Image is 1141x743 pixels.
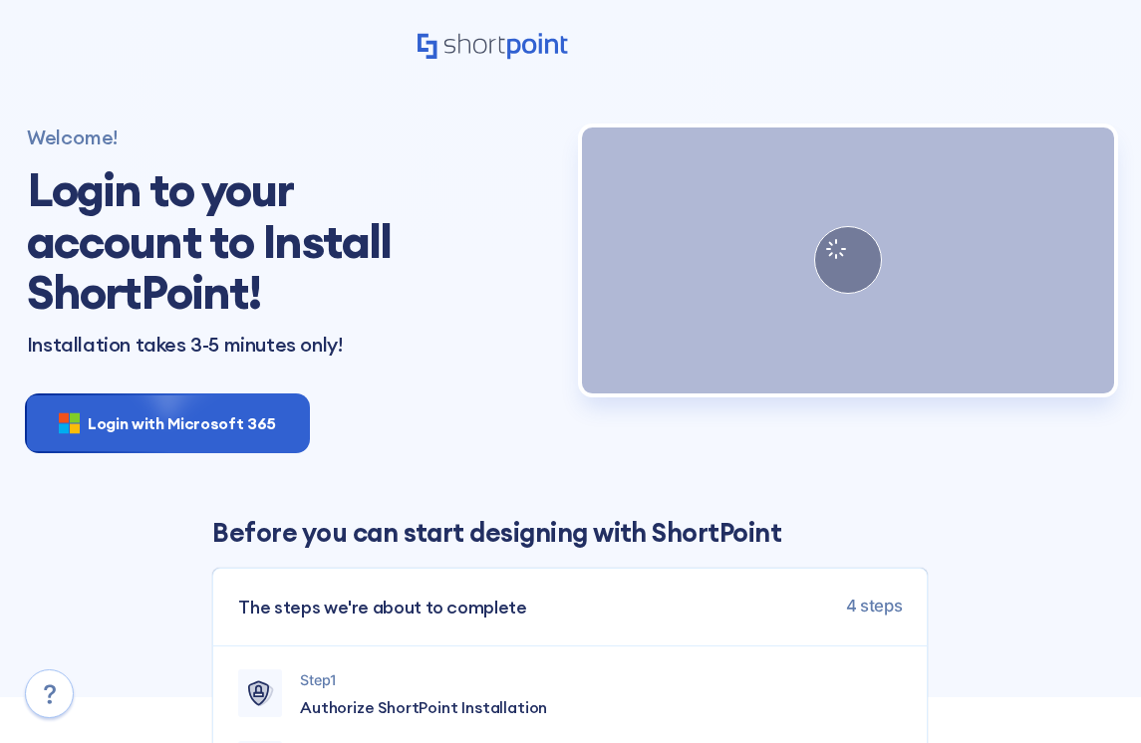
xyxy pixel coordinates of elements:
p: Installation takes 3-5 minutes only! [27,334,559,356]
h1: Login to your account to Install ShortPoint! [27,164,450,319]
span: Authorize ShortPoint Installation [300,695,547,719]
h4: Welcome! [27,127,559,146]
p: Before you can start designing with ShortPoint [212,513,928,553]
span: 4 steps [846,594,903,620]
span: Login with Microsoft 365 [88,411,276,435]
span: The steps we're about to complete [238,594,526,620]
button: Login with Microsoft 365 [27,395,308,451]
p: Step 1 [300,669,902,690]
